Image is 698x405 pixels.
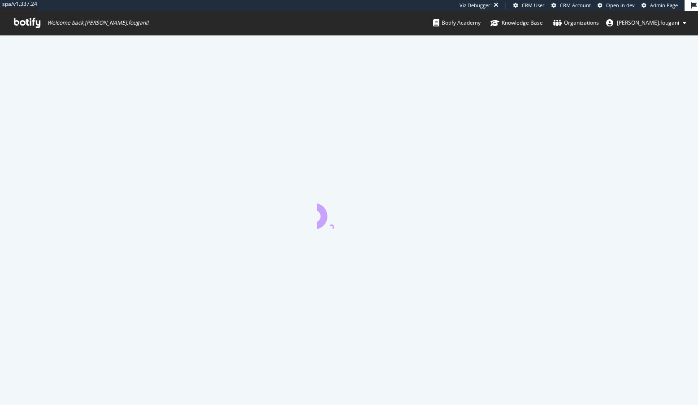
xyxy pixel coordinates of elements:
[490,11,543,35] a: Knowledge Base
[606,2,635,9] span: Open in dev
[317,197,382,229] div: animation
[553,11,599,35] a: Organizations
[553,18,599,27] div: Organizations
[433,11,481,35] a: Botify Academy
[598,2,635,9] a: Open in dev
[433,18,481,27] div: Botify Academy
[513,2,545,9] a: CRM User
[460,2,492,9] div: Viz Debugger:
[47,19,148,26] span: Welcome back, [PERSON_NAME].fougani !
[522,2,545,9] span: CRM User
[599,16,694,30] button: [PERSON_NAME].fougani
[642,2,678,9] a: Admin Page
[650,2,678,9] span: Admin Page
[617,19,679,26] span: ines.fougani
[490,18,543,27] div: Knowledge Base
[560,2,591,9] span: CRM Account
[551,2,591,9] a: CRM Account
